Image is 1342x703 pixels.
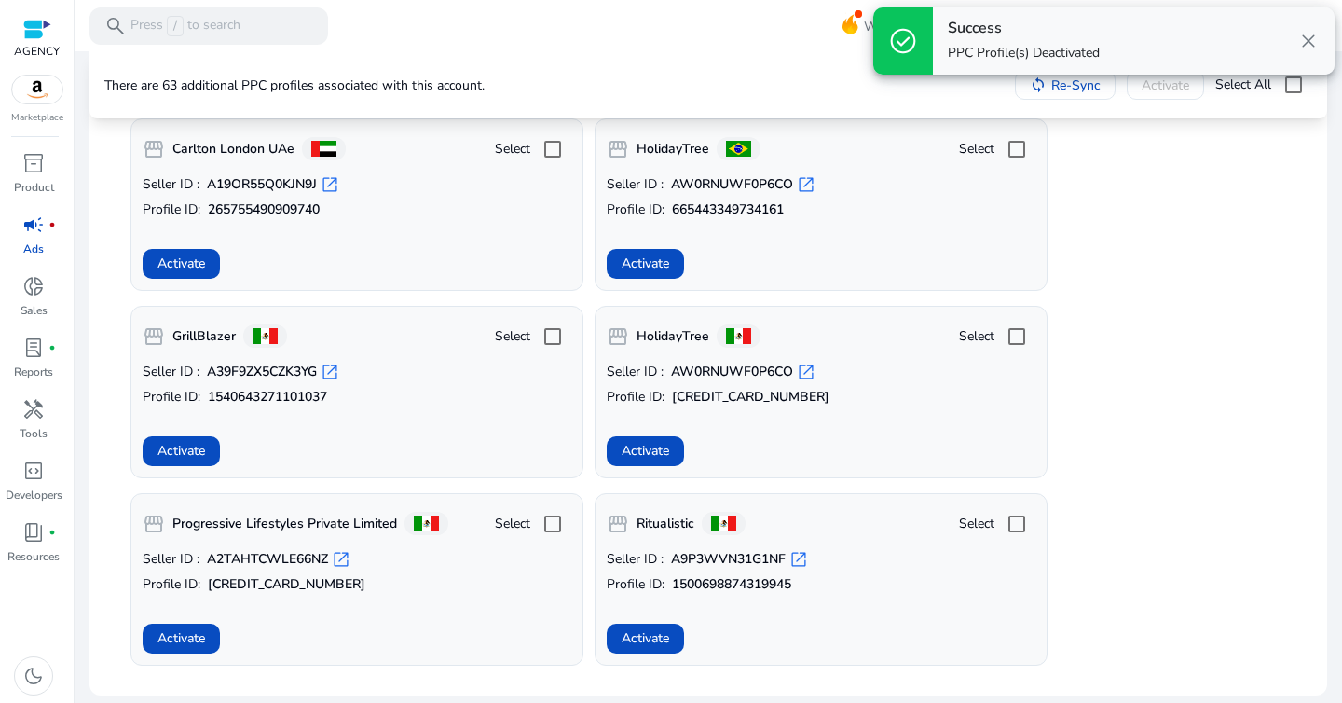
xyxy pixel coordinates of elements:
span: check_circle [888,26,918,56]
img: amazon.svg [12,76,62,103]
b: AW0RNUWF0P6CO [671,175,793,194]
button: Activate [143,436,220,466]
b: Progressive Lifestyles Private Limited [172,515,397,533]
span: Select All [1215,76,1271,94]
span: Select [959,515,994,533]
button: Activate [607,249,684,279]
b: [CREDIT_CARD_NUMBER] [208,575,365,594]
span: Re-Sync [1051,76,1101,95]
b: 1500698874319945 [672,575,791,594]
span: open_in_new [789,550,808,569]
b: A2TAHTCWLE66NZ [207,550,328,569]
span: Seller ID : [143,550,199,569]
span: Activate [622,441,669,461]
button: Activate [607,436,684,466]
span: Select [495,327,530,346]
span: fiber_manual_record [48,529,56,536]
b: A19OR55Q0KJN9J [207,175,317,194]
span: open_in_new [797,175,815,194]
b: [CREDIT_CARD_NUMBER] [672,388,829,407]
p: AGENCY [14,43,60,60]
span: fiber_manual_record [48,344,56,351]
span: lab_profile [22,337,45,359]
b: Ritualistic [637,515,694,533]
span: open_in_new [321,363,339,381]
span: Activate [622,254,669,273]
span: storefront [607,325,629,348]
b: 1540643271101037 [208,388,327,407]
span: close [1297,30,1320,52]
span: inventory_2 [22,152,45,174]
span: What's New [864,10,937,43]
span: code_blocks [22,460,45,482]
h4: Success [948,20,1100,37]
span: Seller ID : [143,363,199,381]
span: Select [959,327,994,346]
span: Select [495,515,530,533]
span: Profile ID: [143,200,200,219]
p: There are 63 additional PPC profiles associated with this account. [104,76,485,95]
span: Activate [157,628,205,648]
button: Activate [143,249,220,279]
span: storefront [607,138,629,160]
b: A39F9ZX5CZK3YG [207,363,317,381]
span: Profile ID: [607,388,664,407]
p: Reports [14,364,53,380]
b: AW0RNUWF0P6CO [671,363,793,381]
span: Profile ID: [143,388,200,407]
span: campaign [22,214,45,236]
p: PPC Profile(s) Deactivated [948,44,1100,62]
mat-icon: sync [1030,76,1047,93]
span: Profile ID: [143,575,200,594]
span: storefront [143,138,165,160]
span: Activate [157,254,205,273]
span: Seller ID : [607,550,664,569]
span: search [104,15,127,37]
span: Seller ID : [143,175,199,194]
span: Activate [622,628,669,648]
button: Activate [143,624,220,654]
b: A9P3WVN31G1NF [671,550,786,569]
span: Profile ID: [607,575,664,594]
span: handyman [22,398,45,420]
span: fiber_manual_record [48,221,56,228]
span: Select [959,140,994,159]
span: storefront [143,325,165,348]
span: open_in_new [797,363,815,381]
span: dark_mode [22,665,45,687]
b: GrillBlazer [172,327,236,346]
span: Activate [157,441,205,461]
p: Sales [21,302,48,319]
b: 665443349734161 [672,200,784,219]
span: storefront [143,513,165,535]
span: Profile ID: [607,200,664,219]
span: / [167,16,184,36]
button: Re-Sync [1015,70,1116,100]
span: storefront [607,513,629,535]
span: Seller ID : [607,175,664,194]
p: Press to search [130,16,240,36]
span: donut_small [22,275,45,297]
p: Product [14,179,54,196]
b: HolidayTree [637,327,709,346]
p: Marketplace [11,111,63,125]
span: Select [495,140,530,159]
span: open_in_new [332,550,350,569]
p: Resources [7,548,60,565]
button: Activate [607,624,684,654]
b: HolidayTree [637,140,709,159]
span: Seller ID : [607,363,664,381]
span: book_4 [22,521,45,544]
p: Ads [23,241,44,257]
b: Carlton London UAe [172,140,294,159]
b: 265755490909740 [208,200,320,219]
span: open_in_new [321,175,339,194]
p: Tools [20,425,48,442]
p: Developers [6,487,62,503]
